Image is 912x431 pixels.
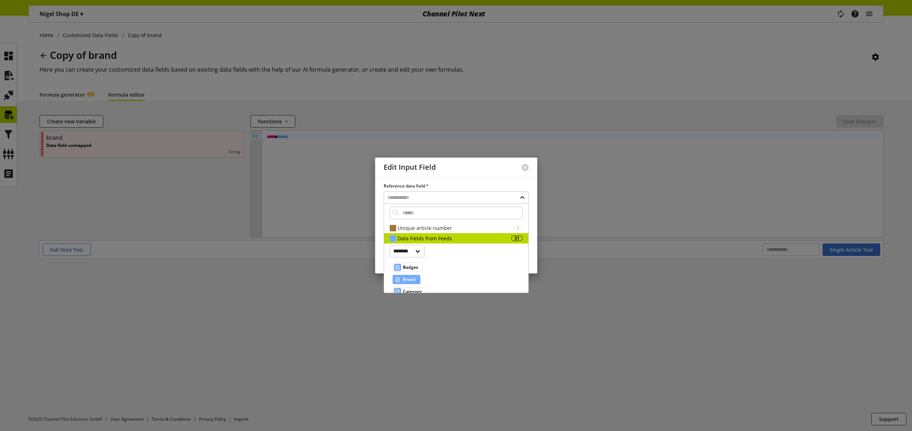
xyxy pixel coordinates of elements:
div: 31 [511,236,523,241]
span: Badges [403,263,418,272]
span: Category [403,287,422,296]
div: 1 [514,225,523,231]
div: Data Fields from Feeds [398,235,511,242]
label: Reference data field * [384,183,529,189]
div: Unique article number [398,224,514,232]
h2: Edit Input Field [384,163,436,171]
span: Brand [403,275,416,284]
